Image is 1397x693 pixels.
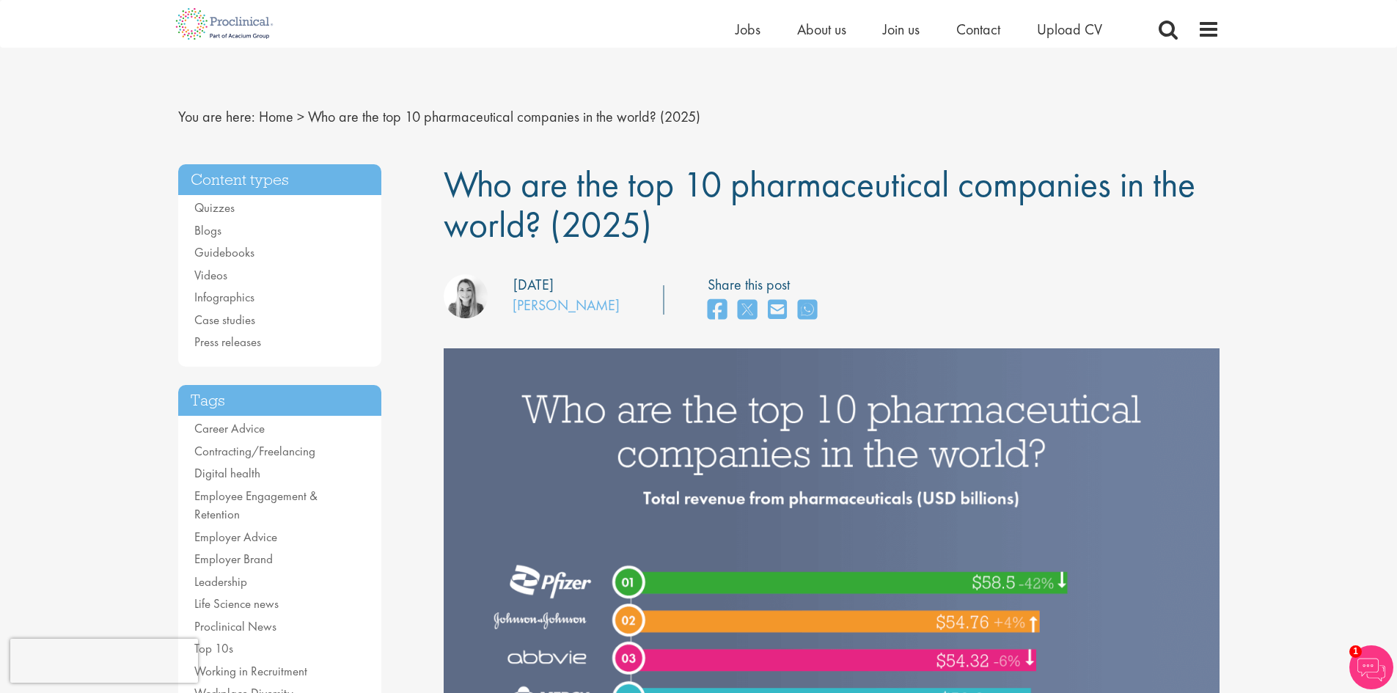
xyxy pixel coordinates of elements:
[194,244,254,260] a: Guidebooks
[194,663,307,679] a: Working in Recruitment
[956,20,1000,39] a: Contact
[444,274,488,318] img: Hannah Burke
[194,334,261,350] a: Press releases
[738,295,757,326] a: share on twitter
[194,595,279,612] a: Life Science news
[194,488,318,523] a: Employee Engagement & Retention
[194,222,221,238] a: Blogs
[297,107,304,126] span: >
[798,295,817,326] a: share on whats app
[1037,20,1102,39] a: Upload CV
[194,267,227,283] a: Videos
[194,551,273,567] a: Employer Brand
[194,618,276,634] a: Proclinical News
[883,20,920,39] a: Join us
[178,385,382,417] h3: Tags
[768,295,787,326] a: share on email
[194,420,265,436] a: Career Advice
[194,199,235,216] a: Quizzes
[736,20,760,39] a: Jobs
[10,639,198,683] iframe: reCAPTCHA
[259,107,293,126] a: breadcrumb link
[708,274,824,296] label: Share this post
[178,164,382,196] h3: Content types
[797,20,846,39] a: About us
[1349,645,1393,689] img: Chatbot
[308,107,700,126] span: Who are the top 10 pharmaceutical companies in the world? (2025)
[708,295,727,326] a: share on facebook
[178,107,255,126] span: You are here:
[194,465,260,481] a: Digital health
[194,289,254,305] a: Infographics
[1349,645,1362,658] span: 1
[513,274,554,296] div: [DATE]
[194,640,233,656] a: Top 10s
[444,161,1195,248] span: Who are the top 10 pharmaceutical companies in the world? (2025)
[194,443,315,459] a: Contracting/Freelancing
[194,529,277,545] a: Employer Advice
[194,573,247,590] a: Leadership
[194,312,255,328] a: Case studies
[513,296,620,315] a: [PERSON_NAME]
